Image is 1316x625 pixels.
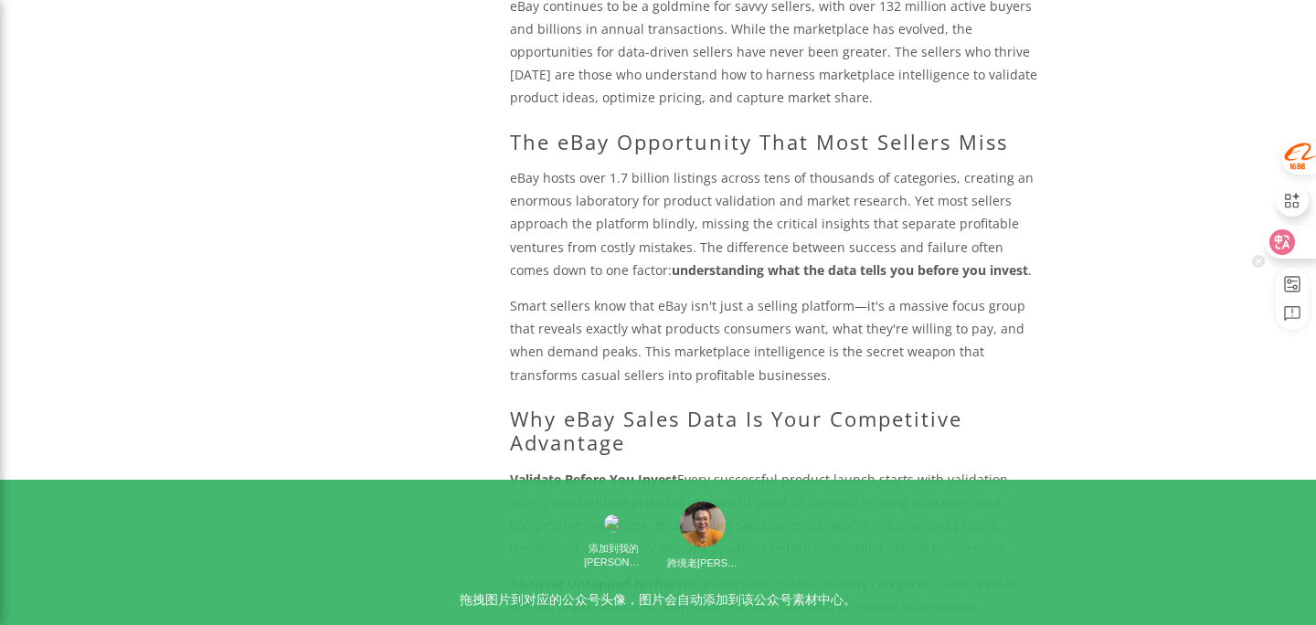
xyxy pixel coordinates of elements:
p: Smart sellers know that eBay isn't just a selling platform—it's a massive focus group that reveal... [510,294,1038,387]
h2: The eBay Opportunity That Most Sellers Miss [510,130,1038,154]
p: eBay hosts over 1.7 billion listings across tens of thousands of categories, creating an enormous... [510,166,1038,281]
p: Every successful product launch starts with validation. eBay's marketplace provides real-world pr... [510,468,1038,560]
strong: understanding what the data tells you before you invest [672,261,1028,279]
h2: Why eBay Sales Data Is Your Competitive Advantage [510,407,1038,455]
strong: Validate Before You Invest [510,471,677,488]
